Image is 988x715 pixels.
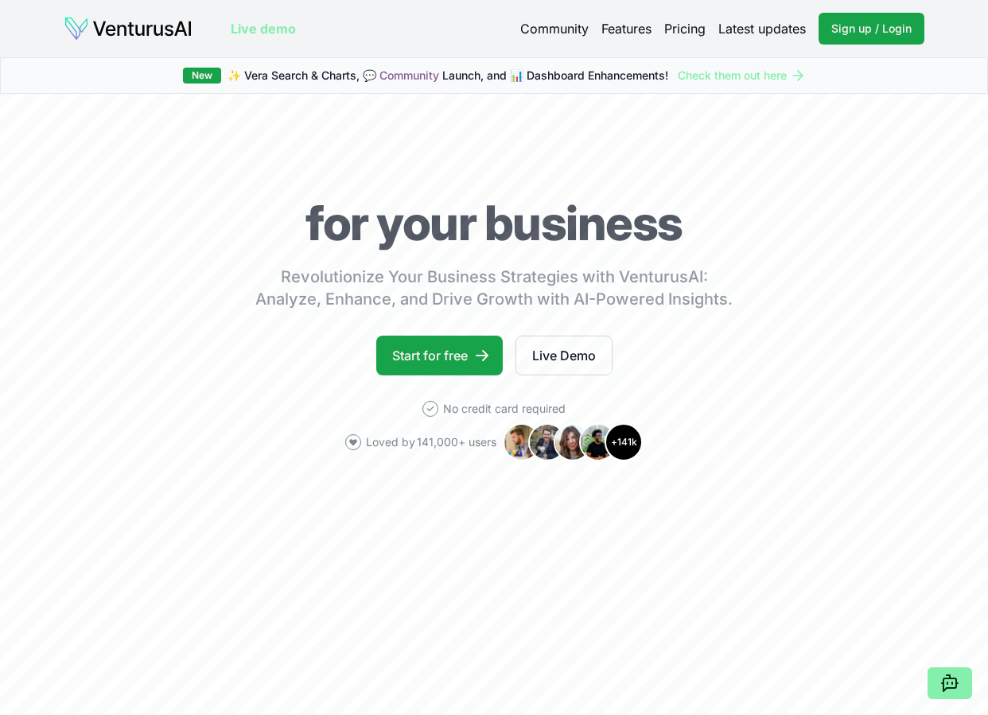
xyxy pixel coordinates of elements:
img: Avatar 3 [554,423,592,461]
span: Sign up / Login [831,21,912,37]
span: ✨ Vera Search & Charts, 💬 Launch, and 📊 Dashboard Enhancements! [228,68,668,84]
a: Check them out here [678,68,806,84]
a: Live demo [231,19,296,38]
a: Sign up / Login [819,13,924,45]
a: Community [520,19,589,38]
a: Community [379,68,439,82]
img: Avatar 4 [579,423,617,461]
img: Avatar 2 [528,423,566,461]
img: Avatar 1 [503,423,541,461]
img: logo [64,16,193,41]
a: Features [601,19,652,38]
a: Start for free [376,336,503,375]
a: Latest updates [718,19,806,38]
a: Live Demo [515,336,613,375]
a: Pricing [664,19,706,38]
div: New [183,68,221,84]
